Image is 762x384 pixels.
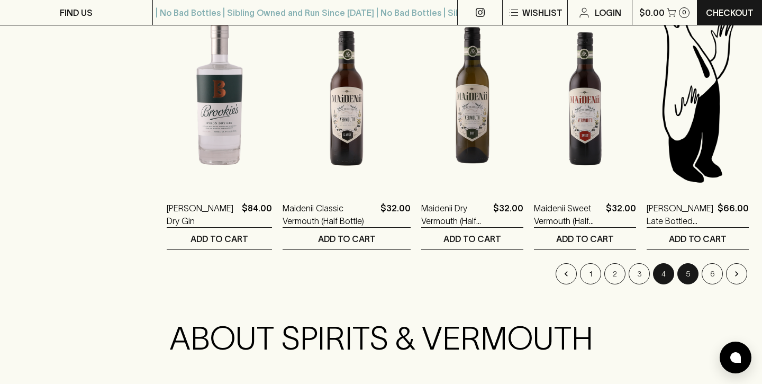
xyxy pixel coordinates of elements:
img: Blackhearts & Sparrows Man [647,1,749,186]
p: FIND US [60,6,93,19]
p: Login [595,6,621,19]
p: Wishlist [522,6,563,19]
p: ADD TO CART [318,233,376,245]
h2: ABOUT SPIRITS & VERMOUTH [114,319,648,358]
p: $32.00 [380,202,411,227]
a: [PERSON_NAME] Late Bottled Vintage 2018 750ml [647,202,713,227]
p: $0.00 [639,6,665,19]
a: Maidenii Classic Vermouth (Half Bottle) [283,202,376,227]
button: Go to next page [726,263,747,284]
img: bubble-icon [730,352,741,363]
nav: pagination navigation [167,263,749,284]
p: $32.00 [493,202,523,227]
p: ADD TO CART [669,233,727,245]
button: ADD TO CART [421,228,523,249]
a: Maidenii Dry Vermouth (Half Bottle) [421,202,489,227]
p: ADD TO CART [190,233,248,245]
p: $66.00 [718,202,749,227]
a: [PERSON_NAME] Dry Gin [167,202,238,227]
p: ADD TO CART [443,233,501,245]
button: Go to previous page [556,263,577,284]
button: Go to page 5 [677,263,698,284]
button: ADD TO CART [647,228,749,249]
button: page 4 [653,263,674,284]
button: ADD TO CART [534,228,636,249]
img: Maidenii Dry Vermouth (Half Bottle) [421,1,523,186]
img: Maidenii Classic Vermouth (Half Bottle) [283,1,411,186]
p: 0 [682,10,686,15]
button: ADD TO CART [167,228,272,249]
p: Checkout [706,6,754,19]
button: Go to page 1 [580,263,601,284]
button: Go to page 6 [702,263,723,284]
p: ADD TO CART [556,233,614,245]
p: $32.00 [606,202,636,227]
p: $84.00 [242,202,272,227]
button: ADD TO CART [283,228,411,249]
button: Go to page 3 [629,263,650,284]
img: Maidenii Sweet Vermouth (Half Bottle) [534,1,636,186]
img: Brookie's Byron Dry Gin [167,1,272,186]
button: Go to page 2 [604,263,625,284]
a: Maidenii Sweet Vermouth (Half Bottle) [534,202,602,227]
